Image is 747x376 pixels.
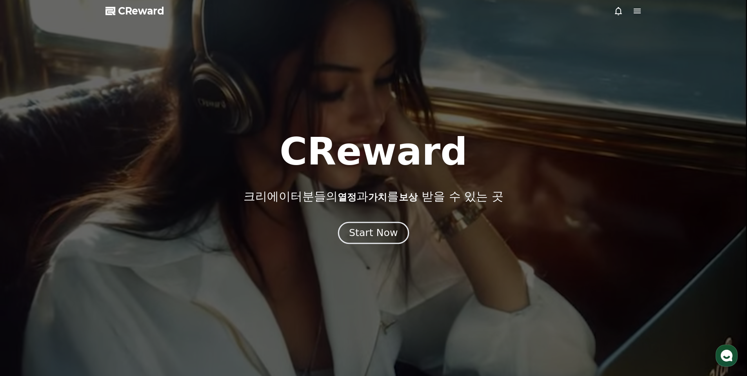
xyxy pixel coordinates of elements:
[349,226,398,240] div: Start Now
[52,249,101,268] a: 대화
[118,5,164,17] span: CReward
[25,260,29,267] span: 홈
[101,249,151,268] a: 설정
[244,189,503,203] p: 크리에이터분들의 과 를 받을 수 있는 곳
[121,260,131,267] span: 설정
[338,192,356,203] span: 열정
[338,222,409,244] button: Start Now
[105,5,164,17] a: CReward
[2,249,52,268] a: 홈
[368,192,387,203] span: 가치
[72,261,81,267] span: 대화
[340,230,407,238] a: Start Now
[399,192,418,203] span: 보상
[280,133,467,171] h1: CReward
